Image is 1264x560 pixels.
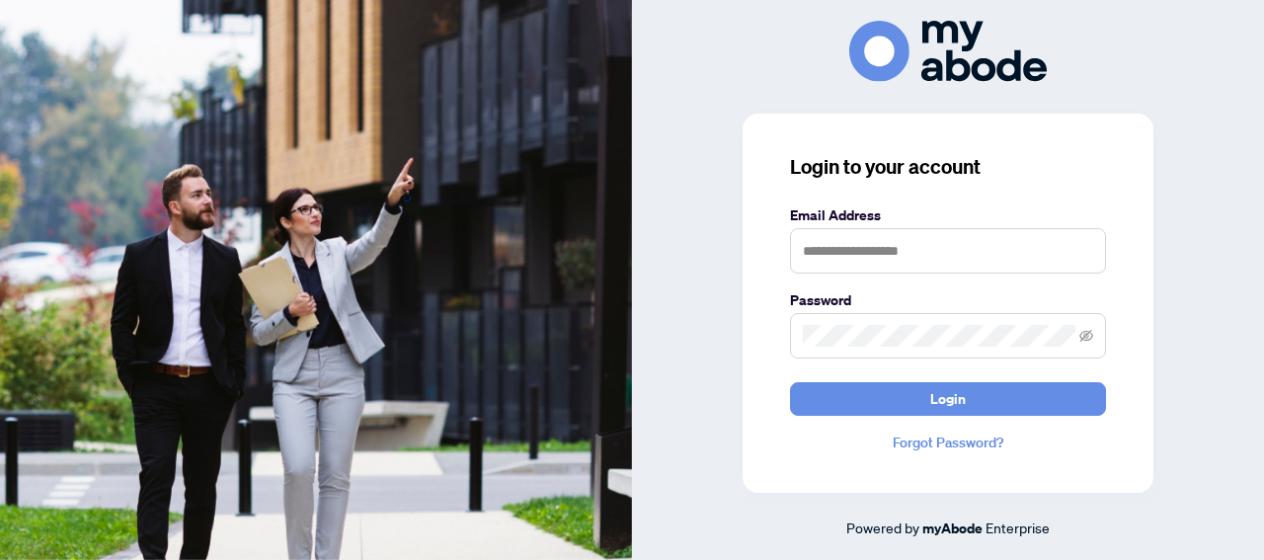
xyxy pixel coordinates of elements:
[790,204,1106,226] label: Email Address
[846,519,919,536] span: Powered by
[790,432,1106,453] a: Forgot Password?
[986,519,1050,536] span: Enterprise
[790,382,1106,416] button: Login
[790,289,1106,311] label: Password
[1079,329,1093,343] span: eye-invisible
[849,21,1047,81] img: ma-logo
[930,383,966,415] span: Login
[922,518,983,539] a: myAbode
[790,153,1106,181] h3: Login to your account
